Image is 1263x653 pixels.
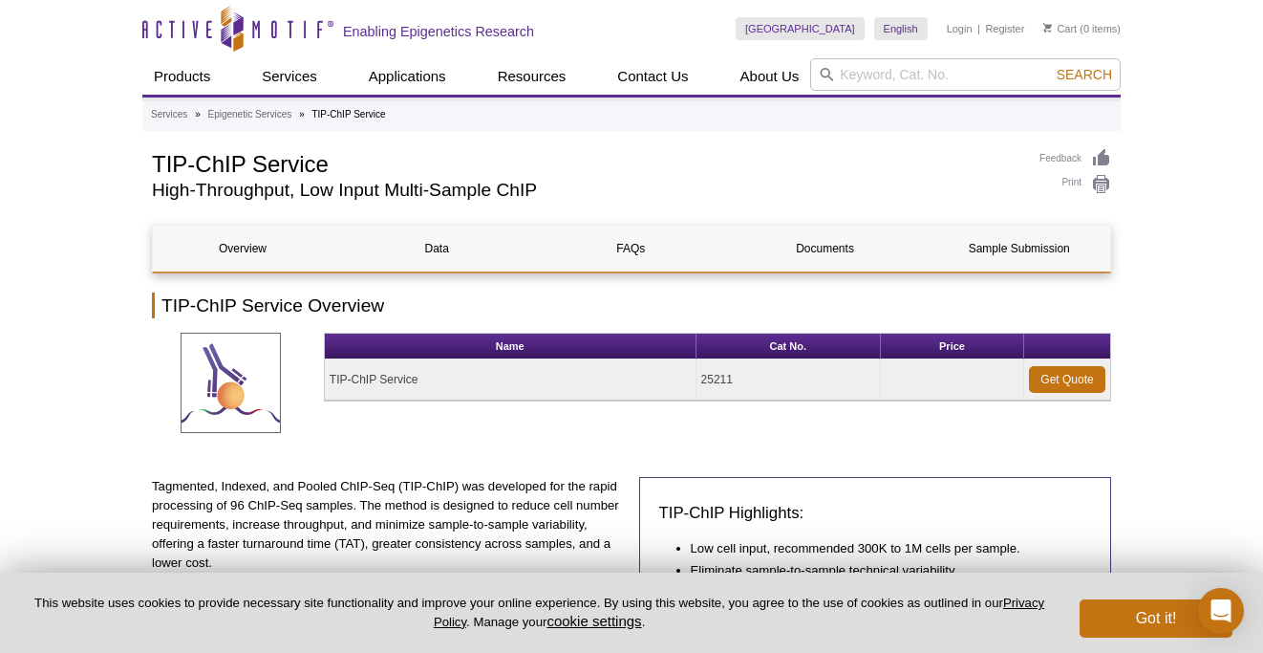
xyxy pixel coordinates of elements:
a: Documents [736,226,915,272]
a: Get Quote [1029,366,1105,393]
a: English [874,17,928,40]
a: Contact Us [606,58,699,95]
th: Name [325,334,696,359]
td: TIP-ChIP Service [325,359,696,401]
span: Search [1057,67,1112,82]
button: Search [1051,66,1118,83]
a: Register [985,22,1024,35]
a: Cart [1043,22,1077,35]
h2: Enabling Epigenetics Research [343,23,534,40]
button: cookie settings [546,613,641,629]
input: Keyword, Cat. No. [810,58,1121,91]
h1: TIP-ChIP Service [152,148,1020,177]
a: Products [142,58,222,95]
th: Price [881,334,1024,359]
h2: High-Throughput, Low Input Multi-Sample ChIP [152,182,1020,199]
a: Services [151,106,187,123]
a: Privacy Policy [434,596,1044,628]
a: [GEOGRAPHIC_DATA] [736,17,865,40]
button: Got it! [1080,599,1232,638]
p: Tagmented, Indexed, and Pooled ChIP-Seq (TIP-ChIP) was developed for the rapid processing of 96 C... [152,477,625,573]
li: » [195,109,201,120]
th: Cat No. [696,334,881,359]
h3: TIP-ChIP Highlights: [659,502,1092,525]
img: Your Cart [1043,23,1052,33]
td: 25211 [696,359,881,401]
li: (0 items) [1043,17,1121,40]
a: Resources [486,58,578,95]
a: About Us [729,58,811,95]
a: Print [1039,174,1111,195]
a: Services [250,58,329,95]
div: Open Intercom Messenger [1198,588,1244,634]
a: Epigenetic Services [207,106,291,123]
li: » [299,109,305,120]
li: | [977,17,980,40]
a: Feedback [1039,148,1111,169]
li: TIP-ChIP Service [311,109,385,120]
img: TIP-ChIP Service [181,333,281,433]
a: Data [347,226,526,272]
h2: TIP-ChIP Service Overview [152,293,1111,318]
a: Sample Submission [930,226,1109,272]
a: Overview [153,226,332,272]
a: Applications [357,58,458,95]
li: Eliminate sample-to-sample technical variability [691,561,1073,580]
a: Login [947,22,973,35]
p: This website uses cookies to provide necessary site functionality and improve your online experie... [31,595,1048,631]
li: Low cell input, recommended 300K to 1M cells per sample. [691,539,1073,558]
a: FAQs [541,226,720,272]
